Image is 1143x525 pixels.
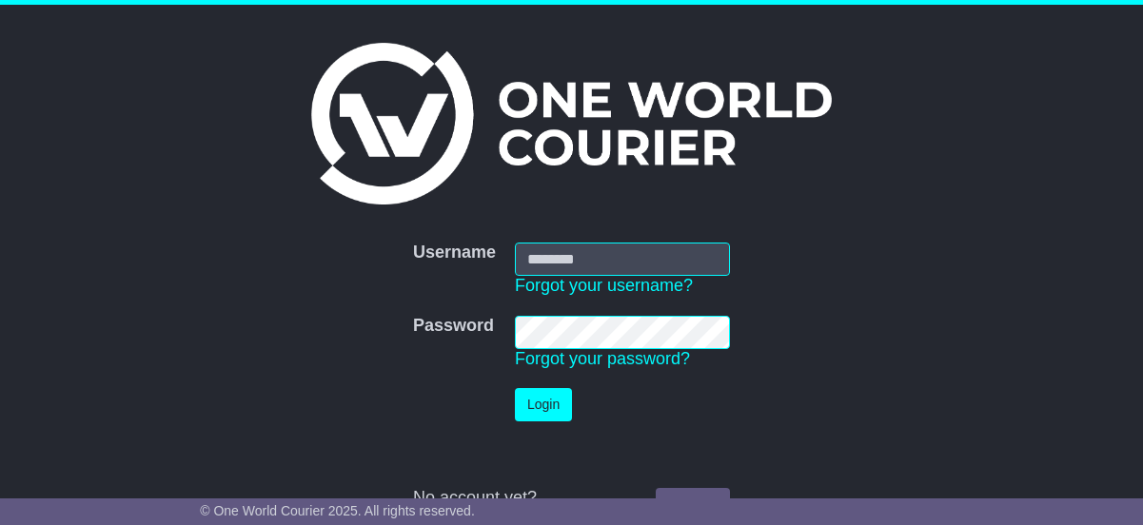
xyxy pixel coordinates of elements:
[413,316,494,337] label: Password
[200,503,475,518] span: © One World Courier 2025. All rights reserved.
[515,349,690,368] a: Forgot your password?
[656,488,730,521] a: Register
[413,488,730,509] div: No account yet?
[311,43,831,204] img: One World
[515,276,693,295] a: Forgot your username?
[413,243,496,263] label: Username
[515,388,572,421] button: Login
